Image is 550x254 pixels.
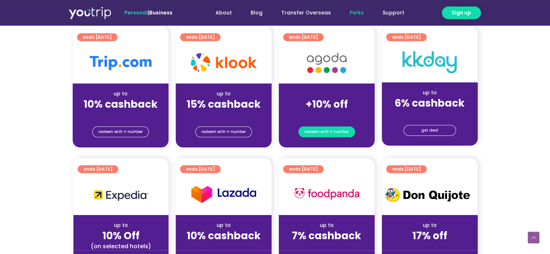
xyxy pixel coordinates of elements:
[452,9,471,17] span: Sign up
[201,127,246,137] span: redeem with Y-number
[124,9,172,16] span: |
[388,242,472,250] div: (for stays only)
[289,33,318,41] span: ends [DATE]
[192,6,413,20] nav: Menu
[84,97,158,111] strong: 10% cashback
[84,165,112,173] span: ends [DATE]
[421,125,438,135] span: get deal
[206,6,241,20] a: About
[298,126,355,137] a: redeem with Y-number
[79,221,163,229] div: up to
[124,9,148,16] span: Personal
[392,165,421,173] span: ends [DATE]
[285,221,369,229] div: up to
[149,9,172,16] a: Business
[283,33,324,41] a: ends [DATE]
[292,229,361,243] strong: 7% cashback
[92,126,149,137] a: redeem with Y-number
[78,111,163,119] div: (for stays only)
[320,90,333,97] span: up to
[180,33,221,41] a: ends [DATE]
[241,6,272,20] a: Blog
[373,6,413,20] a: Support
[187,229,261,243] strong: 10% cashback
[77,33,118,41] a: ends [DATE]
[283,165,324,173] a: ends [DATE]
[182,90,266,98] div: up to
[289,165,318,173] span: ends [DATE]
[182,242,266,250] div: (for stays only)
[102,229,140,243] strong: 10% Off
[187,97,261,111] strong: 15% cashback
[180,165,221,173] a: ends [DATE]
[392,33,421,41] span: ends [DATE]
[83,33,112,41] span: ends [DATE]
[98,127,143,137] span: redeem with Y-number
[182,221,266,229] div: up to
[388,89,472,96] div: up to
[442,7,481,19] a: Sign up
[404,125,456,136] a: get deal
[186,33,215,41] span: ends [DATE]
[285,242,369,250] div: (for stays only)
[78,90,163,98] div: up to
[388,221,472,229] div: up to
[79,242,163,250] div: (on selected hotels)
[412,229,447,243] strong: 17% off
[304,127,349,137] span: redeem with Y-number
[272,6,340,20] a: Transfer Overseas
[195,126,252,137] a: redeem with Y-number
[186,165,215,173] span: ends [DATE]
[340,6,373,20] a: Perks
[306,97,348,111] strong: +10% off
[285,111,369,119] div: (for stays only)
[395,96,465,110] strong: 6% cashback
[182,111,266,119] div: (for stays only)
[386,33,427,41] a: ends [DATE]
[386,165,427,173] a: ends [DATE]
[388,110,472,117] div: (for stays only)
[78,165,118,173] a: ends [DATE]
